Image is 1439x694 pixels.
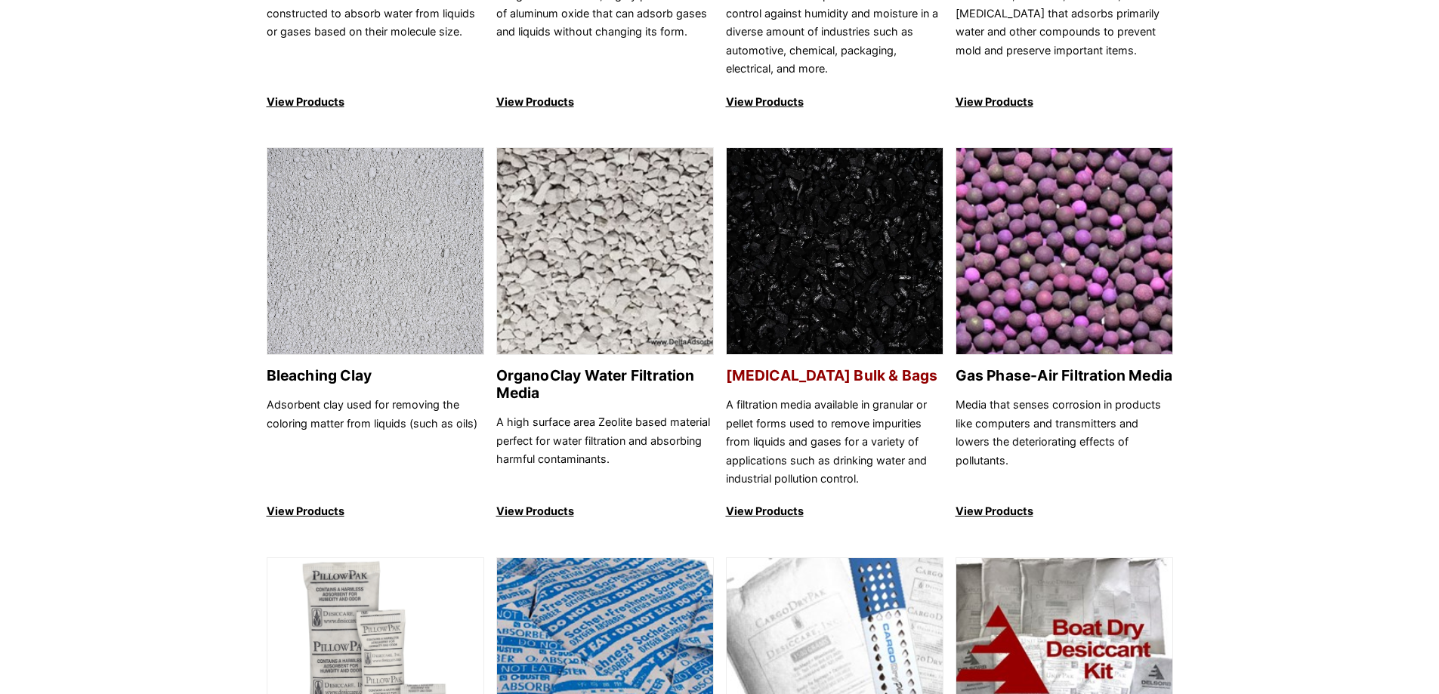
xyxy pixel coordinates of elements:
[726,502,943,520] p: View Products
[267,93,484,111] p: View Products
[496,502,714,520] p: View Products
[726,367,943,384] h2: [MEDICAL_DATA] Bulk & Bags
[956,148,1172,356] img: Gas Phase-Air Filtration Media
[726,396,943,488] p: A filtration media available in granular or pellet forms used to remove impurities from liquids a...
[727,148,943,356] img: Activated Carbon Bulk & Bags
[496,93,714,111] p: View Products
[956,367,1173,384] h2: Gas Phase-Air Filtration Media
[267,396,484,488] p: Adsorbent clay used for removing the coloring matter from liquids (such as oils)
[497,148,713,356] img: OrganoClay Water Filtration Media
[267,502,484,520] p: View Products
[496,367,714,402] h2: OrganoClay Water Filtration Media
[726,147,943,521] a: Activated Carbon Bulk & Bags [MEDICAL_DATA] Bulk & Bags A filtration media available in granular ...
[267,367,484,384] h2: Bleaching Clay
[267,148,483,356] img: Bleaching Clay
[267,147,484,521] a: Bleaching Clay Bleaching Clay Adsorbent clay used for removing the coloring matter from liquids (...
[726,93,943,111] p: View Products
[956,93,1173,111] p: View Products
[496,413,714,488] p: A high surface area Zeolite based material perfect for water filtration and absorbing harmful con...
[956,147,1173,521] a: Gas Phase-Air Filtration Media Gas Phase-Air Filtration Media Media that senses corrosion in prod...
[956,502,1173,520] p: View Products
[956,396,1173,488] p: Media that senses corrosion in products like computers and transmitters and lowers the deteriorat...
[496,147,714,521] a: OrganoClay Water Filtration Media OrganoClay Water Filtration Media A high surface area Zeolite b...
